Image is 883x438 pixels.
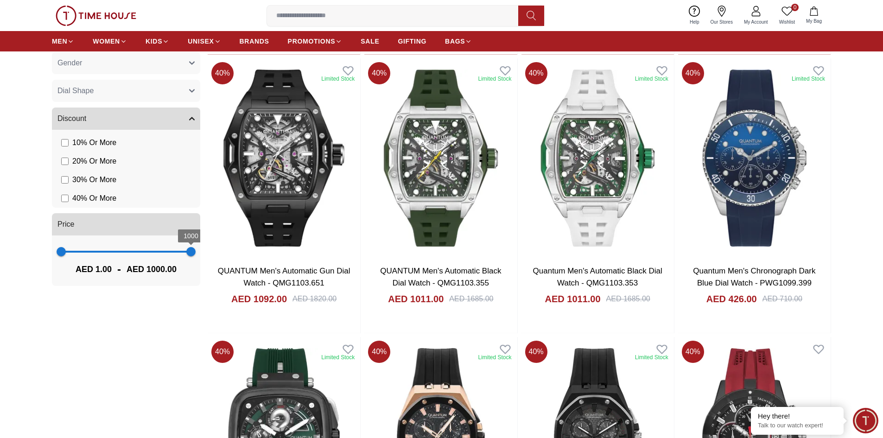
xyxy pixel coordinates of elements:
[449,293,493,305] div: AED 1685.00
[762,293,802,305] div: AED 710.00
[853,408,878,433] div: Chat Widget
[231,292,287,305] h4: AED 1092.00
[292,293,337,305] div: AED 1820.00
[545,292,600,305] h4: AED 1011.00
[368,341,390,363] span: 40 %
[57,85,94,96] span: Dial Shape
[208,58,360,258] img: QUANTUM Men's Automatic Gun Dial Watch - QMG1103.651
[57,113,86,124] span: Discount
[706,292,757,305] h4: AED 426.00
[525,62,547,84] span: 40 %
[188,33,221,50] a: UNISEX
[52,33,74,50] a: MEN
[398,37,426,46] span: GIFTING
[388,292,444,305] h4: AED 1011.00
[758,412,837,421] div: Hey there!
[478,75,511,83] div: Limited Stock
[705,4,738,27] a: Our Stores
[802,18,826,25] span: My Bag
[93,33,127,50] a: WOMEN
[76,263,112,276] span: AED 1.00
[57,57,82,69] span: Gender
[635,354,668,361] div: Limited Stock
[361,37,379,46] span: SALE
[321,354,355,361] div: Limited Stock
[682,62,704,84] span: 40 %
[380,267,501,287] a: QUANTUM Men's Automatic Black Dial Watch - QMG1103.355
[52,108,200,130] button: Discount
[52,37,67,46] span: MEN
[368,62,390,84] span: 40 %
[606,293,650,305] div: AED 1685.00
[146,37,162,46] span: KIDS
[240,33,269,50] a: BRANDS
[478,354,511,361] div: Limited Stock
[72,174,116,185] span: 30 % Or More
[533,267,662,287] a: Quantum Men's Automatic Black Dial Watch - QMG1103.353
[52,213,200,235] button: Price
[52,52,200,74] button: Gender
[211,62,234,84] span: 40 %
[57,219,74,230] span: Price
[211,341,234,363] span: 40 %
[791,4,799,11] span: 0
[288,33,343,50] a: PROMOTIONS
[740,19,772,25] span: My Account
[72,156,116,167] span: 20 % Or More
[635,75,668,83] div: Limited Stock
[72,193,116,204] span: 40 % Or More
[775,19,799,25] span: Wishlist
[240,37,269,46] span: BRANDS
[678,58,831,258] img: Quantum Men's Chronograph Dark Blue Dial Watch - PWG1099.399
[61,176,69,184] input: 30% Or More
[127,263,177,276] span: AED 1000.00
[61,158,69,165] input: 20% Or More
[521,58,674,258] img: Quantum Men's Automatic Black Dial Watch - QMG1103.353
[707,19,737,25] span: Our Stores
[52,80,200,102] button: Dial Shape
[682,341,704,363] span: 40 %
[321,75,355,83] div: Limited Stock
[684,4,705,27] a: Help
[774,4,800,27] a: 0Wishlist
[445,37,465,46] span: BAGS
[525,341,547,363] span: 40 %
[146,33,169,50] a: KIDS
[184,232,198,240] span: 1000
[800,5,827,26] button: My Bag
[693,267,815,287] a: Quantum Men's Chronograph Dark Blue Dial Watch - PWG1099.399
[112,262,127,277] span: -
[218,267,350,287] a: QUANTUM Men's Automatic Gun Dial Watch - QMG1103.651
[364,58,517,258] img: QUANTUM Men's Automatic Black Dial Watch - QMG1103.355
[61,195,69,202] input: 40% Or More
[56,6,136,26] img: ...
[398,33,426,50] a: GIFTING
[72,137,116,148] span: 10 % Or More
[445,33,472,50] a: BAGS
[361,33,379,50] a: SALE
[288,37,336,46] span: PROMOTIONS
[93,37,120,46] span: WOMEN
[758,422,837,430] p: Talk to our watch expert!
[792,75,825,83] div: Limited Stock
[61,139,69,146] input: 10% Or More
[188,37,214,46] span: UNISEX
[686,19,703,25] span: Help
